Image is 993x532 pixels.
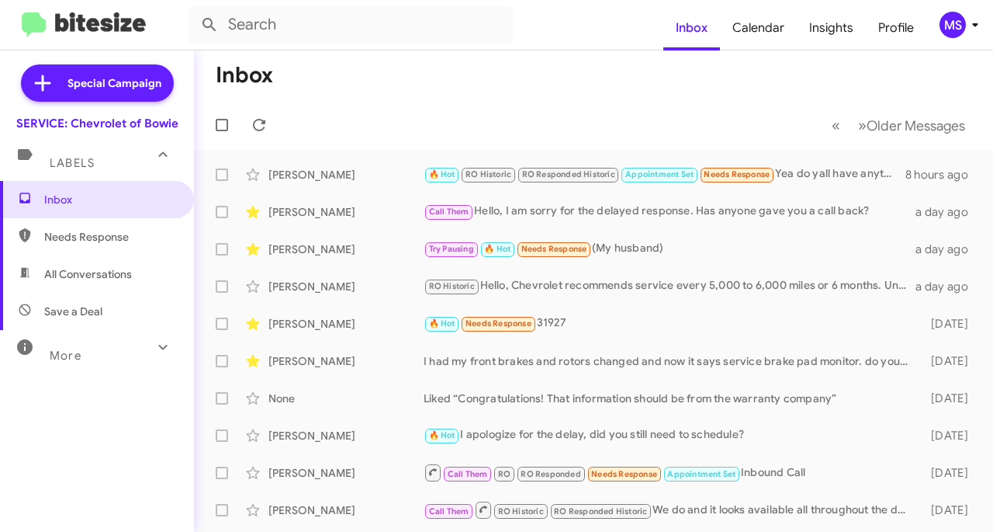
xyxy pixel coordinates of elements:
[591,469,657,479] span: Needs Response
[448,469,488,479] span: Call Them
[67,75,161,91] span: Special Campaign
[429,281,475,291] span: RO Historic
[917,353,981,369] div: [DATE]
[429,318,455,329] span: 🔥 Hot
[915,279,981,294] div: a day ago
[268,316,424,332] div: [PERSON_NAME]
[867,117,965,134] span: Older Messages
[823,110,974,141] nav: Page navigation example
[797,5,866,50] a: Insights
[268,391,424,406] div: None
[44,304,102,319] span: Save a Deal
[866,5,926,50] a: Profile
[939,12,966,38] div: MS
[667,469,735,479] span: Appointment Set
[465,169,511,179] span: RO Historic
[424,463,917,482] div: Inbound Call
[915,242,981,257] div: a day ago
[50,349,81,363] span: More
[44,192,176,207] span: Inbox
[554,506,647,516] span: RO Responded Historic
[268,242,424,257] div: [PERSON_NAME]
[268,204,424,220] div: [PERSON_NAME]
[424,315,917,332] div: 31927
[429,207,469,217] span: Call Them
[424,277,915,295] div: Hello, Chevrolet recommends service every 5,000 to 6,000 miles or 6 months. Unless you have servi...
[188,6,514,43] input: Search
[625,169,694,179] span: Appointment Set
[268,428,424,443] div: [PERSON_NAME]
[216,63,273,88] h1: Inbox
[498,469,510,479] span: RO
[268,353,424,369] div: [PERSON_NAME]
[16,116,178,131] div: SERVICE: Chevrolet of Bowie
[905,167,981,183] div: 8 hours ago
[21,64,174,102] a: Special Campaign
[268,465,424,481] div: [PERSON_NAME]
[917,502,981,518] div: [DATE]
[663,5,720,50] a: Inbox
[50,156,95,170] span: Labels
[429,430,455,440] span: 🔥 Hot
[424,391,917,406] div: Liked “Congratulations! That information should be from the warranty company”
[484,244,510,254] span: 🔥 Hot
[917,465,981,481] div: [DATE]
[832,116,840,135] span: «
[465,318,531,329] span: Needs Response
[424,500,917,520] div: We do and it looks available all throughout the day, What time works for you.
[429,244,474,254] span: Try Pausing
[521,244,587,254] span: Needs Response
[849,110,974,141] button: Next
[424,165,905,183] div: Yea do yall have anything for this weekend?
[498,506,544,516] span: RO Historic
[822,110,849,141] button: Previous
[522,169,615,179] span: RO Responded Historic
[858,116,867,135] span: »
[917,316,981,332] div: [DATE]
[926,12,976,38] button: MS
[424,203,915,221] div: Hello, I am sorry for the delayed response. Has anyone gave you a call back?
[424,240,915,258] div: (My husband)
[915,204,981,220] div: a day ago
[521,469,580,479] span: RO Responded
[268,279,424,294] div: [PERSON_NAME]
[424,353,917,369] div: I had my front brakes and rotors changed and now it says service brake pad monitor. do you charge...
[44,266,132,282] span: All Conversations
[917,428,981,443] div: [DATE]
[44,229,176,245] span: Needs Response
[429,169,455,179] span: 🔥 Hot
[268,502,424,518] div: [PERSON_NAME]
[917,391,981,406] div: [DATE]
[424,426,917,444] div: I apologize for the delay, did you still need to schedule?
[268,167,424,183] div: [PERSON_NAME]
[720,5,797,50] a: Calendar
[429,506,469,516] span: Call Them
[704,169,770,179] span: Needs Response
